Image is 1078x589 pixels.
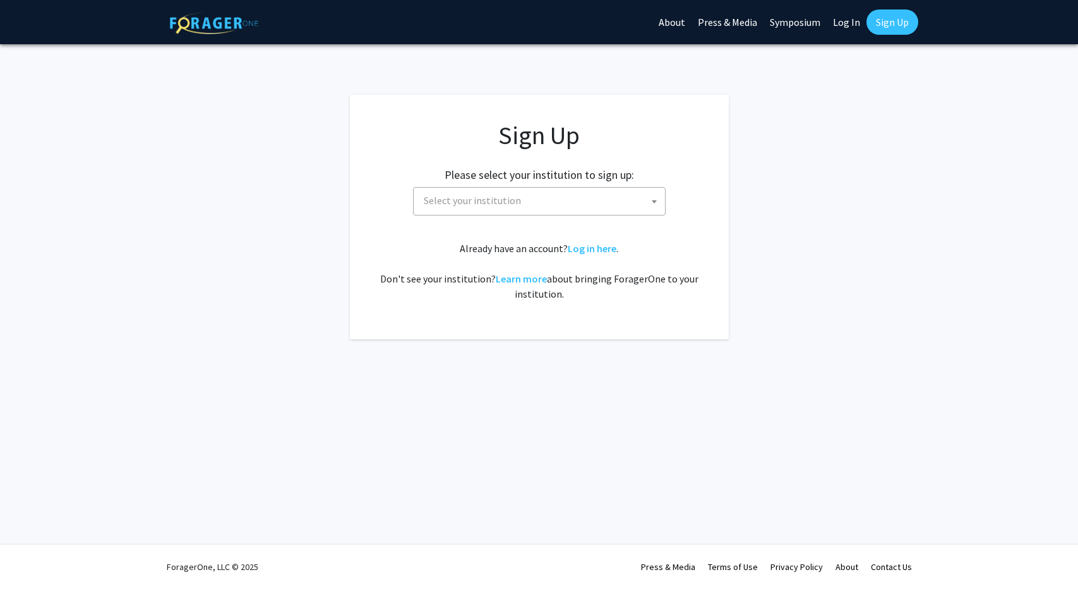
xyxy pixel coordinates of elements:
[445,168,634,182] h2: Please select your institution to sign up:
[424,194,521,207] span: Select your institution
[170,12,258,34] img: ForagerOne Logo
[871,561,912,573] a: Contact Us
[568,242,616,255] a: Log in here
[708,561,758,573] a: Terms of Use
[167,545,258,589] div: ForagerOne, LLC © 2025
[835,561,858,573] a: About
[866,9,918,35] a: Sign Up
[419,188,665,214] span: Select your institution
[375,241,704,301] div: Already have an account? . Don't see your institution? about bringing ForagerOne to your institut...
[496,272,547,285] a: Learn more about bringing ForagerOne to your institution
[413,187,666,216] span: Select your institution
[770,561,823,573] a: Privacy Policy
[375,120,704,150] h1: Sign Up
[641,561,695,573] a: Press & Media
